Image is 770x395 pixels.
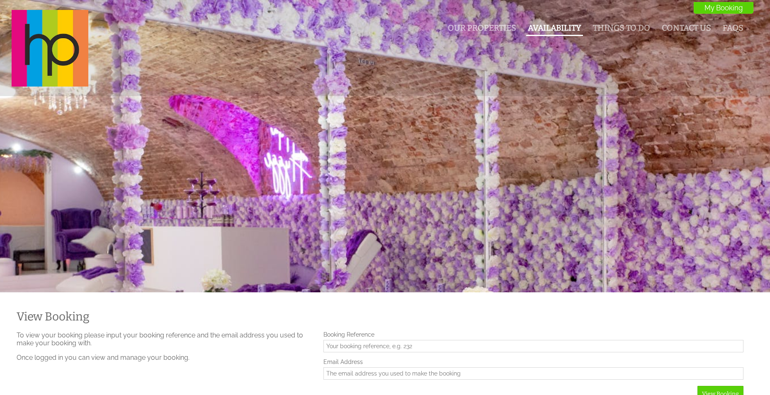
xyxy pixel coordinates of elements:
[17,354,313,361] p: Once logged in you can view and manage your booking.
[528,23,581,33] a: Availability
[323,340,743,352] input: Your booking reference, e.g. 232
[694,2,753,14] a: My Booking
[662,23,711,33] a: Contact Us
[323,359,743,365] label: Email Address
[723,23,743,33] a: FAQs
[17,331,313,347] p: To view your booking please input your booking reference and the email address you used to make y...
[17,310,743,323] h1: View Booking
[323,331,743,338] label: Booking Reference
[593,23,650,33] a: Things To Do
[323,367,743,380] input: The email address you used to make the booking
[12,10,88,87] img: Halula Properties
[448,23,516,33] a: Our Properties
